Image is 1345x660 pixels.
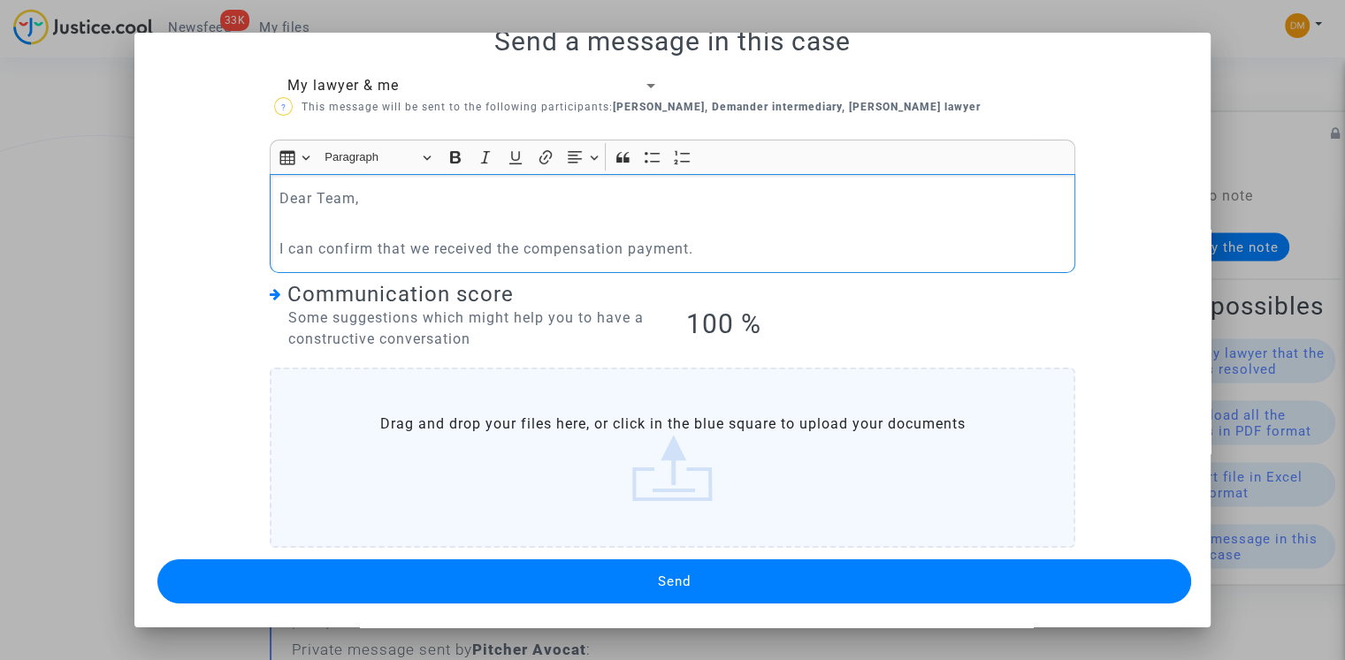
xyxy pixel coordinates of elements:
[279,187,1066,209] p: Dear Team,
[156,26,1189,57] h1: Send a message in this case
[270,307,660,350] div: Some suggestions which might help you to have a constructive conversation
[317,143,439,171] button: Paragraph
[685,308,1075,340] h1: 100 %
[270,140,1075,174] div: Editor toolbar
[287,77,399,94] span: My lawyer & me
[280,102,286,112] span: ?
[325,147,416,168] span: Paragraph
[157,559,1191,603] button: Send
[658,573,691,589] span: Send
[287,282,514,307] span: Communication score
[613,101,981,113] b: [PERSON_NAME], Demander intermediary, [PERSON_NAME] lawyer
[279,238,1066,260] p: I can confirm that we received the compensation payment.
[274,96,981,118] p: This message will be sent to the following participants:
[270,174,1075,273] div: Rich Text Editor, main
